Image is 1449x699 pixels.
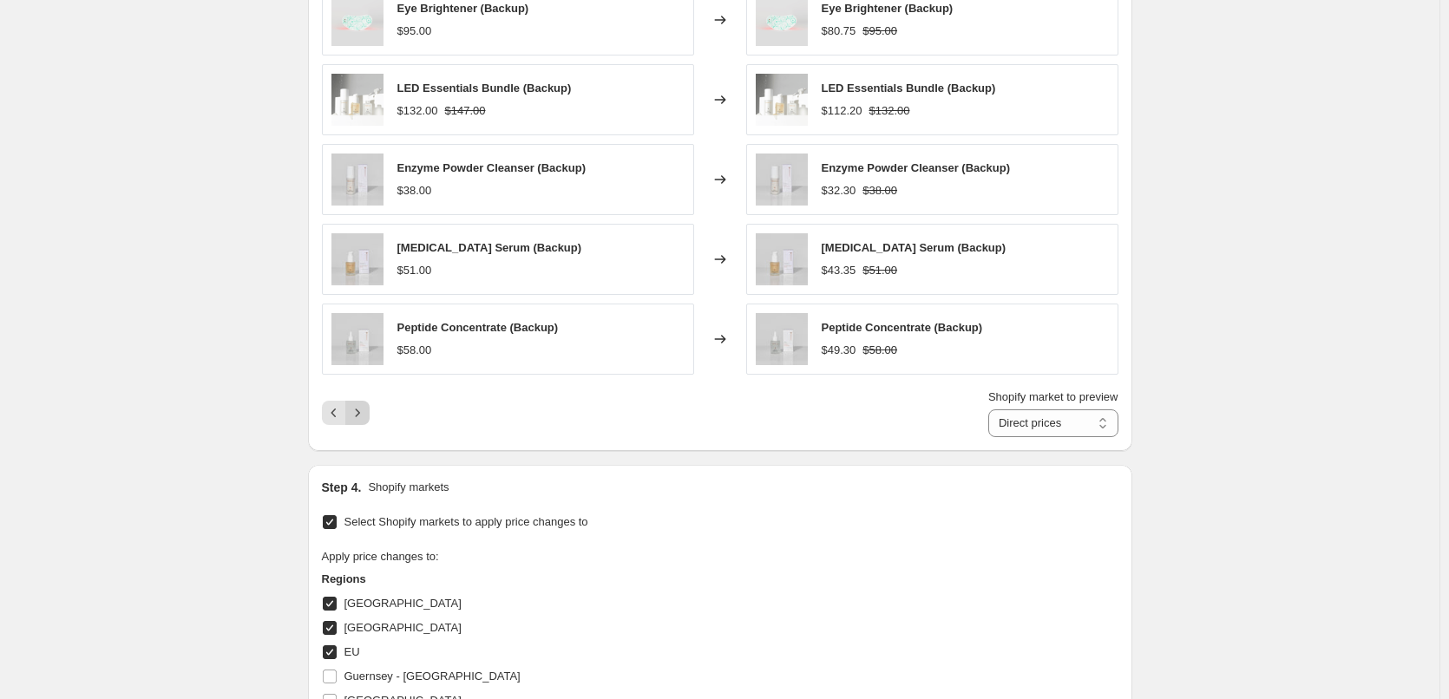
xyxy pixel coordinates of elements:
[822,321,983,334] span: Peptide Concentrate (Backup)
[862,23,897,40] strike: $95.00
[397,241,582,254] span: [MEDICAL_DATA] Serum (Backup)
[397,23,432,40] div: $95.00
[397,102,438,120] div: $132.00
[445,102,486,120] strike: $147.00
[397,262,432,279] div: $51.00
[397,342,432,359] div: $58.00
[988,390,1118,403] span: Shopify market to preview
[331,74,384,126] img: 1_2_9bd29e50-2ee2-45b6-a138-d3da1b540b5d_80x.png
[822,342,856,359] div: $49.30
[397,82,572,95] span: LED Essentials Bundle (Backup)
[344,621,462,634] span: [GEOGRAPHIC_DATA]
[756,154,808,206] img: OMNI03_Topicals_28711_3_80x.jpg
[344,515,588,528] span: Select Shopify markets to apply price changes to
[822,2,954,15] span: Eye Brightener (Backup)
[322,479,362,496] h2: Step 4.
[756,233,808,285] img: OMNI03_Topicals_28724_1_80x.jpg
[397,161,586,174] span: Enzyme Powder Cleanser (Backup)
[368,479,449,496] p: Shopify markets
[822,23,856,40] div: $80.75
[756,74,808,126] img: 1_2_9bd29e50-2ee2-45b6-a138-d3da1b540b5d_80x.png
[822,182,856,199] div: $32.30
[331,233,384,285] img: OMNI03_Topicals_28724_1_80x.jpg
[322,571,652,588] h3: Regions
[397,182,432,199] div: $38.00
[331,313,384,365] img: OMNI03_Topicals_28716_1_80x.jpg
[331,154,384,206] img: OMNI03_Topicals_28711_3_80x.jpg
[322,401,346,425] button: Previous
[322,401,370,425] nav: Pagination
[869,102,910,120] strike: $132.00
[862,342,897,359] strike: $58.00
[344,597,462,610] span: [GEOGRAPHIC_DATA]
[322,550,439,563] span: Apply price changes to:
[822,82,996,95] span: LED Essentials Bundle (Backup)
[822,161,1010,174] span: Enzyme Powder Cleanser (Backup)
[345,401,370,425] button: Next
[397,321,559,334] span: Peptide Concentrate (Backup)
[862,262,897,279] strike: $51.00
[862,182,897,199] strike: $38.00
[822,102,862,120] div: $112.20
[822,262,856,279] div: $43.35
[344,645,360,658] span: EU
[822,241,1006,254] span: [MEDICAL_DATA] Serum (Backup)
[344,670,521,683] span: Guernsey - [GEOGRAPHIC_DATA]
[397,2,529,15] span: Eye Brightener (Backup)
[756,313,808,365] img: OMNI03_Topicals_28716_1_80x.jpg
